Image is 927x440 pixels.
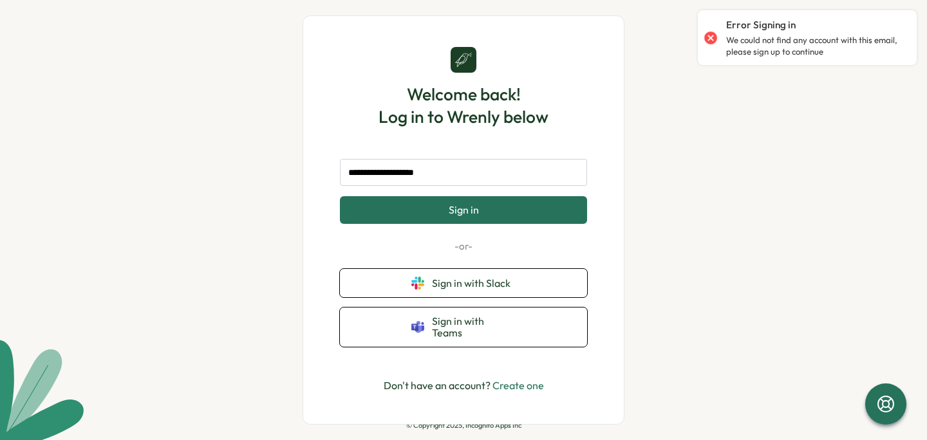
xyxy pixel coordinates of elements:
button: Sign in [340,196,587,223]
p: Don't have an account? [384,378,544,394]
p: © Copyright 2025, Incognito Apps Inc [406,421,521,430]
p: We could not find any account with this email, please sign up to continue [726,35,904,57]
span: Sign in with Teams [432,315,516,339]
h1: Welcome back! Log in to Wrenly below [379,83,548,128]
span: Sign in [449,204,479,215]
p: Error Signing in [726,18,796,32]
a: Create one [492,379,544,392]
button: Sign in with Slack [340,269,587,297]
button: Sign in with Teams [340,307,587,347]
span: Sign in with Slack [432,277,516,289]
p: -or- [340,239,587,253]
